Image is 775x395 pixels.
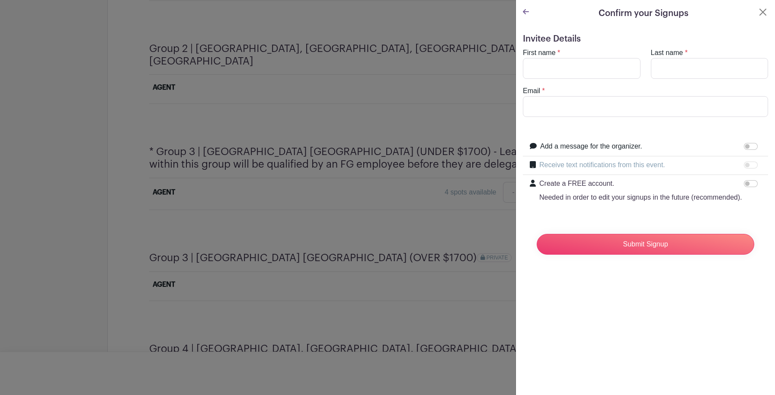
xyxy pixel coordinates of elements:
button: Close [758,7,768,17]
label: Add a message for the organizer. [540,141,642,152]
label: Last name [651,48,683,58]
h5: Confirm your Signups [599,7,689,20]
label: First name [523,48,556,58]
p: Needed in order to edit your signups in the future (recommended). [539,192,742,203]
label: Receive text notifications from this event. [539,160,665,170]
h5: Invitee Details [523,34,768,44]
input: Submit Signup [537,234,754,255]
p: Create a FREE account. [539,178,742,189]
label: Email [523,86,540,96]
